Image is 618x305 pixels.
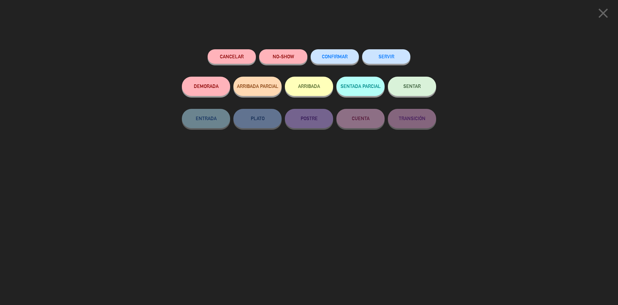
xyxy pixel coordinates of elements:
[233,77,282,96] button: ARRIBADA PARCIAL
[403,83,421,89] span: SENTAR
[388,77,436,96] button: SENTAR
[259,49,307,64] button: NO-SHOW
[322,54,348,59] span: CONFIRMAR
[362,49,410,64] button: SERVIR
[311,49,359,64] button: CONFIRMAR
[595,5,611,21] i: close
[285,77,333,96] button: ARRIBADA
[285,109,333,128] button: POSTRE
[388,109,436,128] button: TRANSICIÓN
[336,109,385,128] button: CUENTA
[237,83,278,89] span: ARRIBADA PARCIAL
[233,109,282,128] button: PLATO
[593,5,613,24] button: close
[336,77,385,96] button: SENTADA PARCIAL
[208,49,256,64] button: Cancelar
[182,77,230,96] button: DEMORADA
[182,109,230,128] button: ENTRADA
